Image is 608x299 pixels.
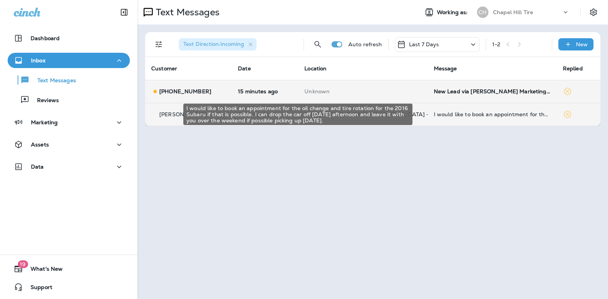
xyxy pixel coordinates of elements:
button: Search Messages [310,37,325,52]
p: [PHONE_NUMBER] [159,88,211,94]
span: Replied [563,65,583,72]
p: [PERSON_NAME] [159,111,207,117]
div: Text Direction:Incoming [179,38,257,50]
div: I would like to book an appointment for the oil change and tire rotation for the 2016 Subaru if t... [183,104,412,125]
button: Collapse Sidebar [113,5,135,20]
button: Settings [587,5,600,19]
span: Customer [151,65,177,72]
button: 19What's New [8,261,130,276]
div: I would like to book an appointment for the oil change and tire rotation for the 2016 Subaru if t... [434,111,551,117]
p: Text Messages [30,77,76,84]
div: New Lead via Merrick Marketing, Customer Name: Wendy Shelton, Contact info: Masked phone number a... [434,88,551,94]
span: Location [304,65,327,72]
p: Reviews [29,97,59,104]
span: Working as: [437,9,469,16]
p: Last 7 Days [409,41,439,47]
p: New [576,41,588,47]
button: Marketing [8,115,130,130]
button: Filters [151,37,167,52]
button: Data [8,159,130,174]
span: Text Direction : Incoming [183,41,244,47]
p: Auto refresh [348,41,382,47]
p: Sep 2, 2025 03:30 PM [238,88,292,94]
div: 1 - 2 [492,41,500,47]
p: Data [31,164,44,170]
span: 19 [18,260,28,268]
span: What's New [23,266,63,275]
button: Support [8,279,130,295]
button: Dashboard [8,31,130,46]
p: Dashboard [31,35,60,41]
p: Marketing [31,119,58,125]
span: Support [23,284,52,293]
p: Assets [31,141,49,148]
span: Message [434,65,457,72]
button: Assets [8,137,130,152]
p: This customer does not have a last location and the phone number they messaged is not assigned to... [304,88,421,94]
span: Date [238,65,251,72]
button: Inbox [8,53,130,68]
p: Chapel Hill Tire [493,9,533,15]
p: Text Messages [153,6,220,18]
p: Inbox [31,57,45,63]
button: Reviews [8,92,130,108]
button: Text Messages [8,72,130,88]
div: CH [477,6,488,18]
